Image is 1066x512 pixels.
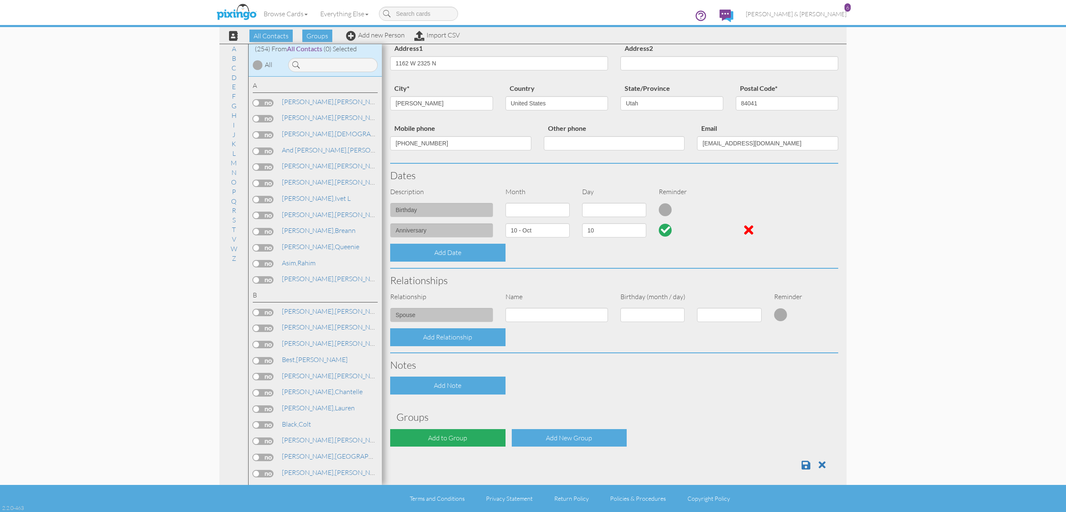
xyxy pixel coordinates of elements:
[281,467,387,477] a: [PERSON_NAME]
[390,429,506,447] div: Add to Group
[390,360,838,370] h3: Notes
[282,404,335,412] span: [PERSON_NAME],
[544,123,590,134] label: Other phone
[390,83,413,94] label: city*
[282,97,335,106] span: [PERSON_NAME],
[281,451,402,461] a: [GEOGRAPHIC_DATA]
[282,259,297,267] span: Asim,
[2,504,24,512] div: 2.2.0-463
[384,292,499,302] div: Relationship
[228,205,240,215] a: R
[227,139,240,149] a: K
[282,210,335,219] span: [PERSON_NAME],
[486,495,533,502] a: Privacy Statement
[282,436,335,444] span: [PERSON_NAME],
[390,244,506,262] div: Add Date
[653,187,729,197] div: Reminder
[281,225,356,235] a: Breann
[390,308,493,322] input: (e.g. Friend, Daughter)
[281,112,387,122] a: [PERSON_NAME]
[390,170,838,181] h3: Dates
[396,412,832,422] h3: Groups
[281,210,387,220] a: [PERSON_NAME]
[282,387,335,396] span: [PERSON_NAME],
[282,146,348,154] span: and [PERSON_NAME],
[390,123,439,134] label: Mobile phone
[228,187,240,197] a: P
[281,145,460,155] a: [PERSON_NAME]
[324,45,357,53] span: (0) Selected
[610,495,666,502] a: Policies & Procedures
[249,30,293,42] span: All Contacts
[282,178,335,186] span: [PERSON_NAME],
[390,328,506,346] div: Add Relationship
[281,258,316,268] a: Rahim
[253,290,378,302] div: B
[614,292,768,302] div: Birthday (month / day)
[346,31,405,39] a: Add new Person
[214,2,259,23] img: pixingo logo
[281,322,387,332] a: [PERSON_NAME]
[282,452,335,460] span: [PERSON_NAME],
[282,339,335,347] span: [PERSON_NAME],
[282,307,335,315] span: [PERSON_NAME],
[228,215,240,225] a: S
[282,468,335,477] span: [PERSON_NAME],
[390,377,506,395] div: Add Note
[227,72,241,82] a: D
[228,234,240,244] a: V
[414,31,460,39] a: Import CSV
[227,110,241,120] a: H
[282,323,335,331] span: [PERSON_NAME],
[620,43,657,54] label: Address2
[282,162,335,170] span: [PERSON_NAME],
[281,177,387,187] a: [PERSON_NAME]
[281,193,351,203] a: Ivet L
[282,372,335,380] span: [PERSON_NAME],
[697,123,721,134] label: Email
[506,83,539,94] label: Country
[282,194,335,202] span: [PERSON_NAME],
[282,113,335,122] span: [PERSON_NAME],
[249,44,382,54] div: (254) From
[281,355,349,365] a: [PERSON_NAME]
[410,495,465,502] a: Terms and Conditions
[227,167,241,177] a: N
[228,148,240,158] a: L
[281,97,387,107] a: [PERSON_NAME]
[228,44,240,54] a: A
[229,120,239,130] a: I
[281,419,312,429] a: Colt
[379,7,458,21] input: Search cards
[384,187,499,197] div: Description
[736,83,782,94] label: Postal Code*
[844,3,851,12] div: 6
[720,10,733,22] img: comments.svg
[512,429,627,447] div: Add New Group
[499,187,576,197] div: Month
[287,45,322,52] span: All Contacts
[281,161,387,171] a: [PERSON_NAME]
[302,30,332,42] span: Groups
[554,495,589,502] a: Return Policy
[228,130,239,140] a: J
[768,292,806,302] div: Reminder
[281,387,364,397] a: Chantelle
[228,225,240,235] a: T
[282,226,335,235] span: [PERSON_NAME],
[228,82,240,92] a: E
[281,129,408,139] a: [DEMOGRAPHIC_DATA]
[499,292,615,302] div: Name
[227,63,240,73] a: C
[257,3,314,24] a: Browse Cards
[281,338,387,348] a: [PERSON_NAME]
[282,420,299,428] span: Black,
[228,53,240,63] a: B
[281,306,387,316] a: [PERSON_NAME]
[227,177,241,187] a: O
[265,60,272,70] div: All
[282,242,335,251] span: [PERSON_NAME],
[282,484,335,492] span: [PERSON_NAME],
[282,355,296,364] span: Best,
[253,81,378,93] div: A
